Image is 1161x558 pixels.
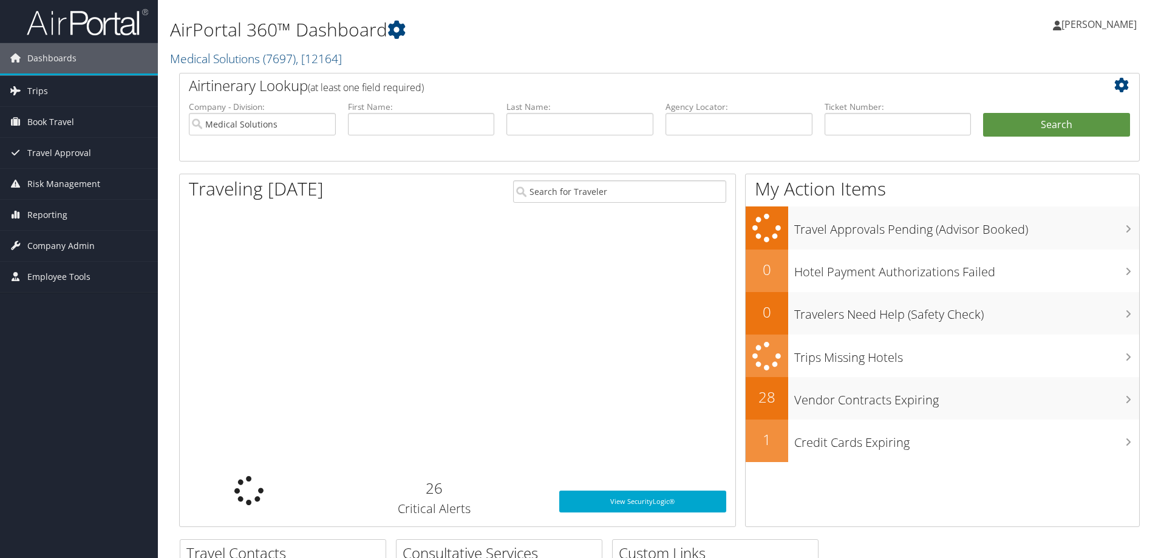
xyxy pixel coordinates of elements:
h3: Credit Cards Expiring [794,428,1139,451]
h1: Traveling [DATE] [189,176,324,202]
img: airportal-logo.png [27,8,148,36]
h3: Travel Approvals Pending (Advisor Booked) [794,215,1139,238]
h2: 0 [746,302,788,322]
label: Company - Division: [189,101,336,113]
h3: Travelers Need Help (Safety Check) [794,300,1139,323]
span: Employee Tools [27,262,90,292]
label: Last Name: [506,101,653,113]
a: Trips Missing Hotels [746,335,1139,378]
h2: 26 [328,478,541,498]
h2: Airtinerary Lookup [189,75,1050,96]
a: Travel Approvals Pending (Advisor Booked) [746,206,1139,250]
a: 1Credit Cards Expiring [746,420,1139,462]
span: Company Admin [27,231,95,261]
span: (at least one field required) [308,81,424,94]
a: 0Hotel Payment Authorizations Failed [746,250,1139,292]
span: Book Travel [27,107,74,137]
h1: My Action Items [746,176,1139,202]
h3: Hotel Payment Authorizations Failed [794,257,1139,281]
label: Ticket Number: [825,101,972,113]
h2: 28 [746,387,788,407]
label: Agency Locator: [666,101,812,113]
span: Dashboards [27,43,77,73]
h3: Trips Missing Hotels [794,343,1139,366]
h3: Vendor Contracts Expiring [794,386,1139,409]
h1: AirPortal 360™ Dashboard [170,17,823,43]
a: 28Vendor Contracts Expiring [746,377,1139,420]
span: Risk Management [27,169,100,199]
a: [PERSON_NAME] [1053,6,1149,43]
span: ( 7697 ) [263,50,296,67]
span: , [ 12164 ] [296,50,342,67]
h2: 0 [746,259,788,280]
span: Reporting [27,200,67,230]
label: First Name: [348,101,495,113]
a: Medical Solutions [170,50,342,67]
span: Trips [27,76,48,106]
a: View SecurityLogic® [559,491,726,512]
input: Search for Traveler [513,180,726,203]
span: Travel Approval [27,138,91,168]
h3: Critical Alerts [328,500,541,517]
span: [PERSON_NAME] [1061,18,1137,31]
a: 0Travelers Need Help (Safety Check) [746,292,1139,335]
button: Search [983,113,1130,137]
h2: 1 [746,429,788,450]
